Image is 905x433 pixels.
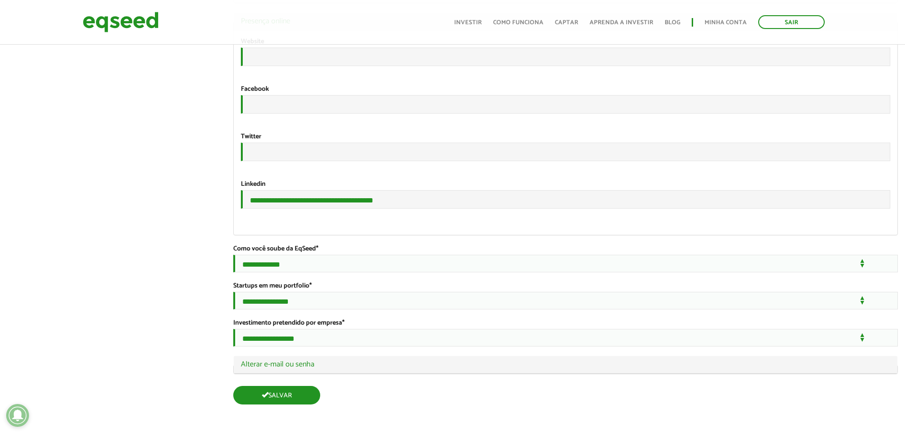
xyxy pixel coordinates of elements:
[454,19,482,26] a: Investir
[705,19,747,26] a: Minha conta
[555,19,578,26] a: Captar
[233,246,318,252] label: Como você soube da EqSeed
[241,86,269,93] label: Facebook
[590,19,653,26] a: Aprenda a investir
[758,15,825,29] a: Sair
[241,181,266,188] label: Linkedin
[233,320,344,327] label: Investimento pretendido por empresa
[233,386,320,404] button: Salvar
[241,134,261,140] label: Twitter
[233,283,312,289] label: Startups em meu portfolio
[309,280,312,291] span: Este campo é obrigatório.
[83,10,159,35] img: EqSeed
[665,19,680,26] a: Blog
[316,243,318,254] span: Este campo é obrigatório.
[342,318,344,328] span: Este campo é obrigatório.
[241,361,890,368] a: Alterar e-mail ou senha
[241,38,264,45] label: Website
[493,19,543,26] a: Como funciona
